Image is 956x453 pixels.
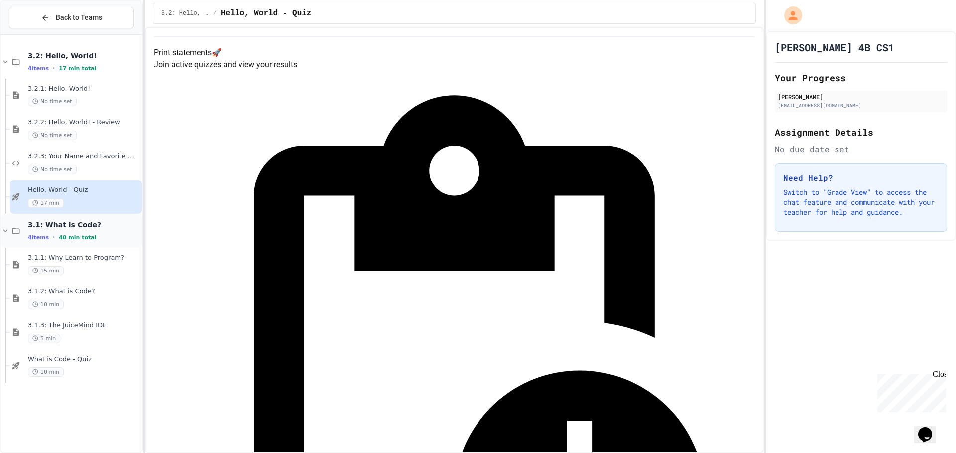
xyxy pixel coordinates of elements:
p: Switch to "Grade View" to access the chat feature and communicate with your teacher for help and ... [783,187,939,217]
span: 3.2.1: Hello, World! [28,85,140,93]
span: • [53,233,55,241]
span: 3.2: Hello, World! [161,9,209,17]
h3: Need Help? [783,172,939,183]
span: 10 min [28,367,64,377]
span: No time set [28,165,77,174]
div: [EMAIL_ADDRESS][DOMAIN_NAME] [778,102,944,109]
h1: [PERSON_NAME] 4B CS1 [775,40,894,54]
h2: Your Progress [775,71,947,85]
span: 4 items [28,65,49,72]
span: 5 min [28,334,60,343]
span: / [213,9,217,17]
span: 3.1.2: What is Code? [28,287,140,296]
span: 17 min [28,198,64,208]
span: Back to Teams [56,12,102,23]
div: My Account [774,4,805,27]
span: 3.1.3: The JuiceMind IDE [28,321,140,330]
span: 3.1: What is Code? [28,220,140,229]
span: No time set [28,131,77,140]
h2: Assignment Details [775,125,947,139]
span: 3.2.2: Hello, World! - Review [28,118,140,127]
span: 3.2: Hello, World! [28,51,140,60]
span: 3.1.1: Why Learn to Program? [28,254,140,262]
iframe: chat widget [914,413,946,443]
span: 40 min total [59,234,96,241]
div: No due date set [775,143,947,155]
div: Chat with us now!Close [4,4,69,63]
button: Back to Teams [9,7,134,28]
h4: Print statements 🚀 [154,47,755,59]
span: What is Code - Quiz [28,355,140,363]
span: 4 items [28,234,49,241]
span: 15 min [28,266,64,275]
p: Join active quizzes and view your results [154,59,755,71]
span: Hello, World - Quiz [28,186,140,194]
div: [PERSON_NAME] [778,92,944,101]
span: 10 min [28,300,64,309]
span: 17 min total [59,65,96,72]
span: No time set [28,97,77,106]
span: Hello, World - Quiz [221,7,311,19]
span: 3.2.3: Your Name and Favorite Movie [28,152,140,161]
span: • [53,64,55,72]
iframe: chat widget [873,370,946,412]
